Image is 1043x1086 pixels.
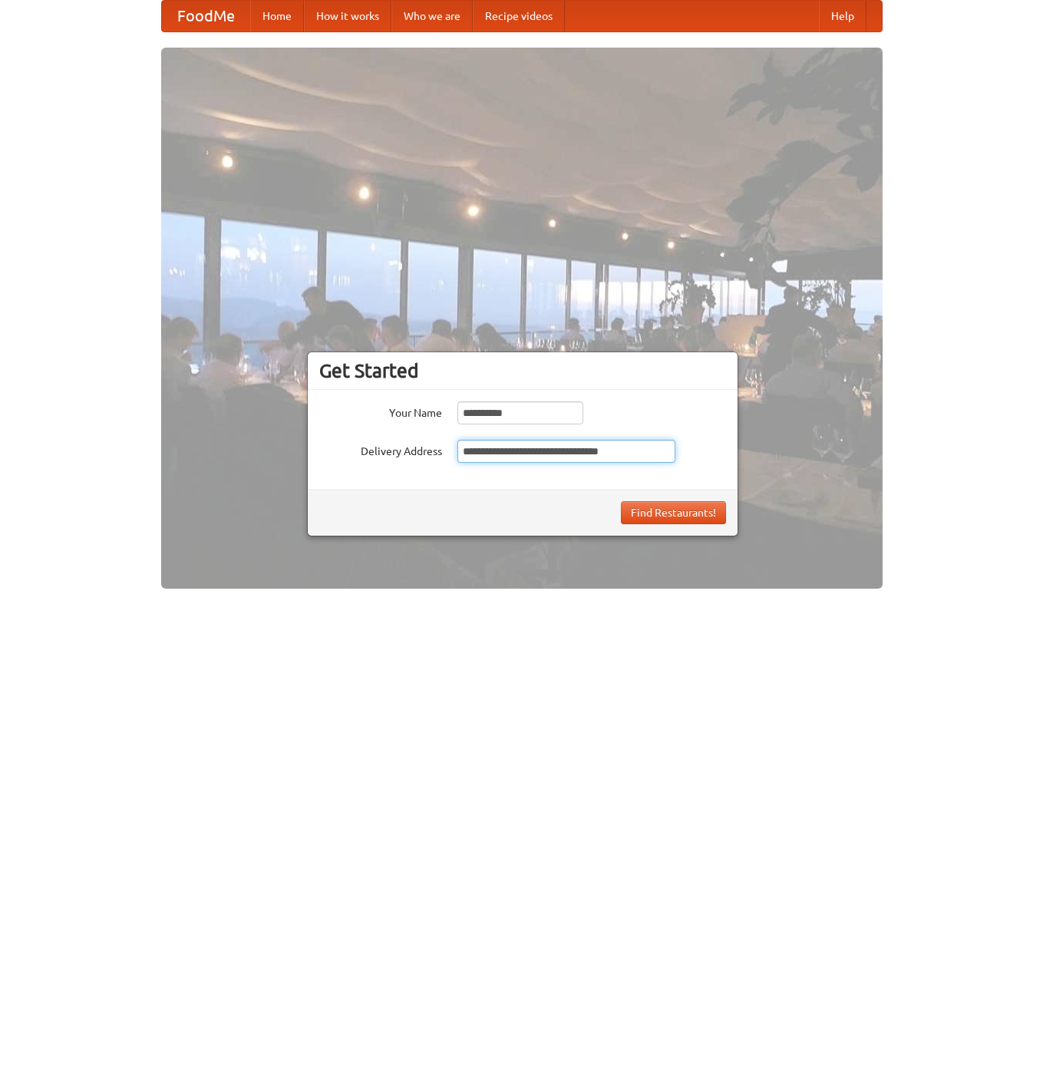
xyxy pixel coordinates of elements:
button: Find Restaurants! [621,501,726,524]
h3: Get Started [319,359,726,382]
a: Home [250,1,304,31]
a: How it works [304,1,391,31]
a: Who we are [391,1,473,31]
a: Recipe videos [473,1,565,31]
label: Your Name [319,401,442,421]
a: FoodMe [162,1,250,31]
label: Delivery Address [319,440,442,459]
a: Help [819,1,866,31]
